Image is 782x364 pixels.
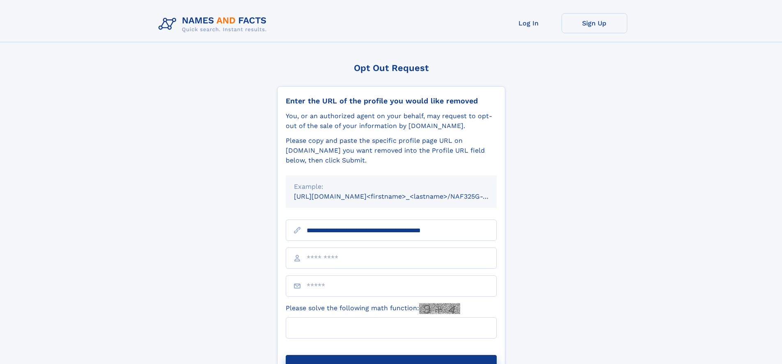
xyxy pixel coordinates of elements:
label: Please solve the following math function: [286,303,460,314]
small: [URL][DOMAIN_NAME]<firstname>_<lastname>/NAF325G-xxxxxxxx [294,192,512,200]
a: Log In [496,13,562,33]
img: Logo Names and Facts [155,13,273,35]
div: Opt Out Request [277,63,505,73]
div: Enter the URL of the profile you would like removed [286,96,497,105]
div: Example: [294,182,488,192]
div: You, or an authorized agent on your behalf, may request to opt-out of the sale of your informatio... [286,111,497,131]
div: Please copy and paste the specific profile page URL on [DOMAIN_NAME] you want removed into the Pr... [286,136,497,165]
a: Sign Up [562,13,627,33]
